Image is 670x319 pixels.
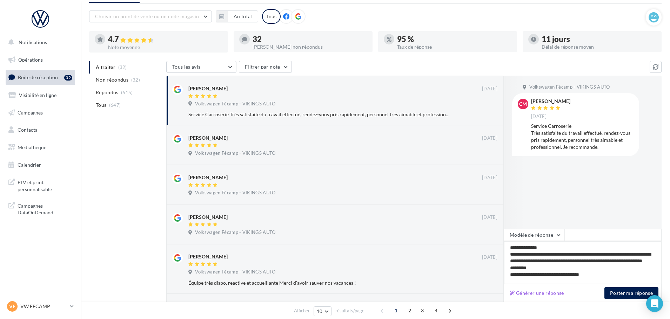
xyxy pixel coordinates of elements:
span: Contacts [18,127,37,133]
button: Filtrer par note [239,61,292,73]
a: Opérations [4,53,76,67]
p: VW FECAMP [20,303,67,310]
button: Au total [216,11,258,22]
div: Open Intercom Messenger [646,295,663,312]
span: 2 [404,305,415,316]
span: [DATE] [482,214,497,221]
span: Boîte de réception [18,74,58,80]
span: Calendrier [18,162,41,168]
span: 1 [390,305,402,316]
span: Tous les avis [172,64,201,70]
button: Au total [228,11,258,22]
span: (32) [131,77,140,83]
a: Contacts [4,123,76,137]
a: VF VW FECAMP [6,300,75,313]
a: Calendrier [4,158,76,172]
div: Note moyenne [108,45,222,50]
span: PLV et print personnalisable [18,178,72,193]
span: 10 [317,308,323,314]
a: Médiathèque [4,140,76,155]
span: Campagnes [18,109,43,115]
div: Service Carroserie Très satisfaite du travail effectué, rendez-vous pris rapidement, personnel tr... [188,111,452,118]
div: [PERSON_NAME] [188,174,228,181]
span: [DATE] [482,135,497,141]
span: Non répondus [96,76,128,83]
span: [DATE] [482,175,497,181]
span: VF [9,303,15,310]
div: [PERSON_NAME] [188,253,228,260]
a: Boîte de réception32 [4,70,76,85]
div: Délai de réponse moyen [542,44,656,49]
span: [DATE] [531,113,547,120]
div: [PERSON_NAME] non répondus [253,44,367,49]
a: Visibilité en ligne [4,88,76,103]
span: (615) [121,90,133,95]
span: Choisir un point de vente ou un code magasin [95,13,199,19]
span: [DATE] [482,254,497,261]
div: 32 [253,35,367,43]
span: Afficher [294,307,310,314]
span: Volkswagen Fécamp - VIKINGS AUTO [195,190,275,196]
div: 32 [64,75,72,81]
button: Modèle de réponse [504,229,565,241]
span: Tous [96,102,106,109]
div: [PERSON_NAME] [188,214,228,221]
span: [DATE] [482,86,497,92]
a: Campagnes DataOnDemand [4,198,76,219]
div: [PERSON_NAME] [188,134,228,141]
span: Opérations [18,57,43,63]
span: Campagnes DataOnDemand [18,201,72,216]
span: Volkswagen Fécamp - VIKINGS AUTO [195,101,275,107]
span: Volkswagen Fécamp - VIKINGS AUTO [195,229,275,236]
div: Tous [262,9,281,24]
button: 10 [314,306,331,316]
div: Équipe très dispo, reactive et accueillante Merci d'avoir sauver nos vacances ! [188,279,452,286]
a: Campagnes [4,105,76,120]
span: Volkswagen Fécamp - VIKINGS AUTO [529,84,610,90]
span: Notifications [19,39,47,45]
span: Volkswagen Fécamp - VIKINGS AUTO [195,150,275,157]
span: 4 [430,305,442,316]
span: (647) [109,102,121,108]
button: Poster ma réponse [604,287,658,299]
span: CM [519,100,527,108]
span: résultats/page [335,307,364,314]
button: Notifications [4,35,74,50]
div: [PERSON_NAME] [188,85,228,92]
div: Service Carroserie Très satisfaite du travail effectué, rendez-vous pris rapidement, personnel tr... [531,123,634,151]
span: 3 [417,305,428,316]
button: Tous les avis [166,61,236,73]
div: 95 % [397,35,511,43]
span: Médiathèque [18,144,46,150]
span: Visibilité en ligne [19,92,56,98]
div: [PERSON_NAME] [531,99,570,104]
span: Volkswagen Fécamp - VIKINGS AUTO [195,269,275,275]
button: Générer une réponse [507,289,567,297]
div: 4.7 [108,35,222,43]
button: Choisir un point de vente ou un code magasin [89,11,212,22]
span: Répondus [96,89,119,96]
div: 11 jours [542,35,656,43]
a: PLV et print personnalisable [4,175,76,195]
div: Taux de réponse [397,44,511,49]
